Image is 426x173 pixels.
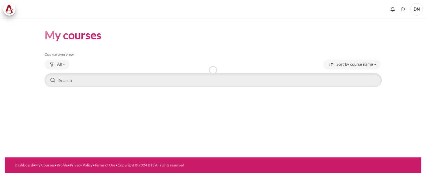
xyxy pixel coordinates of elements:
[323,60,380,70] button: Sorting drop-down menu
[45,28,101,42] h1: My courses
[45,73,382,87] input: Search
[410,3,423,16] span: DN
[5,5,14,14] img: Architeck
[3,3,19,16] a: Architeck Architeck
[5,18,421,98] section: Content
[70,163,93,167] a: Privacy Policy
[118,163,184,167] a: Copyright © 2024 BTS All rights reserved
[45,52,382,57] h5: Course overview
[57,163,68,167] a: Profile
[94,163,115,167] a: Terms of Use
[45,60,382,88] div: Course overview controls
[388,5,397,14] div: Show notification window with no new notifications
[15,162,234,168] div: • • • • •
[57,61,62,68] span: All
[15,163,33,167] a: Dashboard
[399,5,408,14] button: Languages
[410,3,423,16] a: User menu
[336,61,373,68] span: Sort by course name
[45,60,69,70] button: Grouping drop-down menu
[35,163,55,167] a: My Courses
